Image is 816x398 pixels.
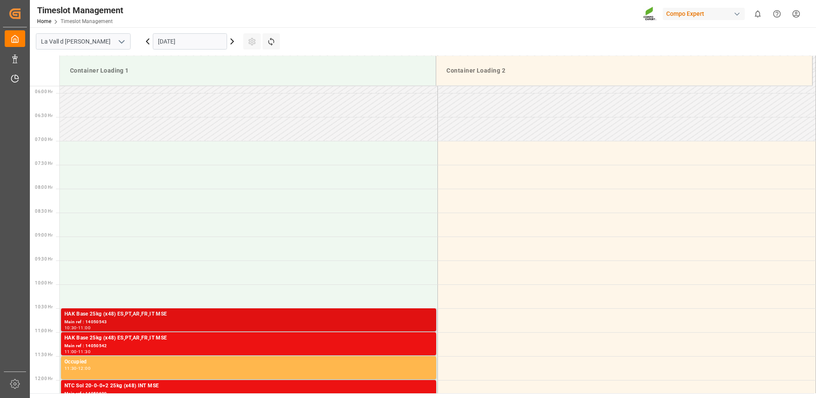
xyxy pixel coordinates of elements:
span: 07:30 Hr [35,161,52,166]
a: Home [37,18,51,24]
span: 11:00 Hr [35,328,52,333]
div: HAK Base 25kg (x48) ES,PT,AR,FR,IT MSE [64,310,433,319]
div: NTC Sol 20-0-0+2 25kg (x48) INT MSE [64,382,433,390]
div: - [77,366,78,370]
div: Occupied [64,358,433,366]
img: Screenshot%202023-09-29%20at%2010.02.21.png_1712312052.png [643,6,657,21]
span: 12:00 Hr [35,376,52,381]
span: 10:30 Hr [35,304,52,309]
div: 11:30 [64,366,77,370]
span: 08:00 Hr [35,185,52,190]
div: 10:30 [64,326,77,330]
div: Container Loading 1 [67,63,429,79]
input: Type to search/select [36,33,131,50]
button: Compo Expert [663,6,748,22]
span: 06:00 Hr [35,89,52,94]
div: - [77,326,78,330]
div: HAK Base 25kg (x48) ES,PT,AR,FR,IT MSE [64,334,433,342]
input: DD.MM.YYYY [153,33,227,50]
div: - [77,350,78,354]
span: 09:30 Hr [35,257,52,261]
div: 11:30 [78,350,90,354]
div: 11:00 [78,326,90,330]
div: Compo Expert [663,8,745,20]
div: Main ref : 14050543 [64,319,433,326]
div: Container Loading 2 [443,63,805,79]
div: 12:00 [78,366,90,370]
span: 07:00 Hr [35,137,52,142]
div: Timeslot Management [37,4,123,17]
div: 11:00 [64,350,77,354]
button: show 0 new notifications [748,4,767,23]
div: Main ref : 14050609 [64,390,433,398]
span: 10:00 Hr [35,281,52,285]
span: 11:30 Hr [35,352,52,357]
div: Main ref : 14050542 [64,342,433,350]
span: 09:00 Hr [35,233,52,237]
button: Help Center [767,4,787,23]
span: 08:30 Hr [35,209,52,214]
span: 06:30 Hr [35,113,52,118]
button: open menu [115,35,128,48]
